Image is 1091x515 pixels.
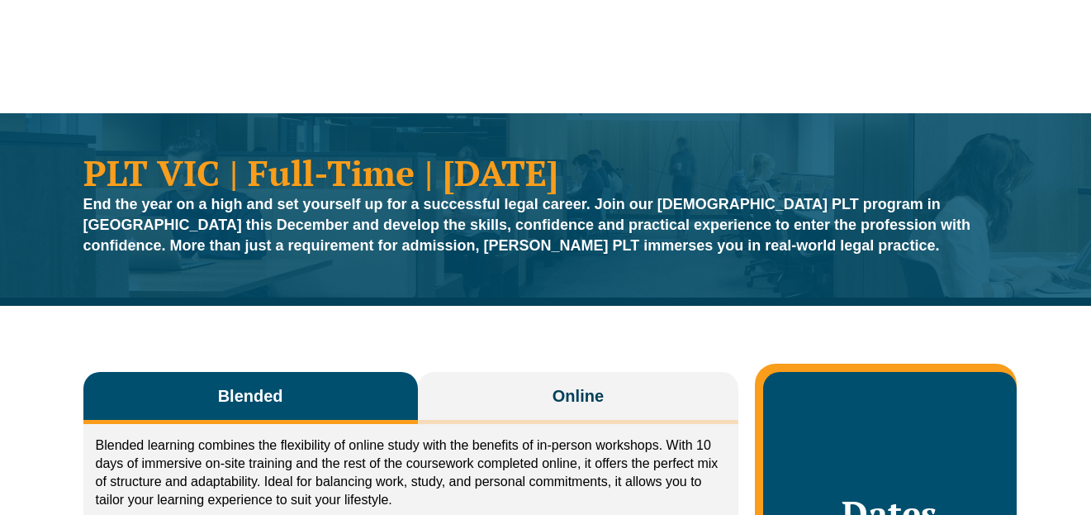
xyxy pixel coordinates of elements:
span: Blended [218,384,283,408]
strong: End the year on a high and set yourself up for a successful legal career. Join our [DEMOGRAPHIC_D... [83,196,971,254]
p: Blended learning combines the flexibility of online study with the benefits of in-person workshop... [96,436,727,509]
span: Online [553,384,604,408]
h1: PLT VIC | Full-Time | [DATE] [83,155,1008,190]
